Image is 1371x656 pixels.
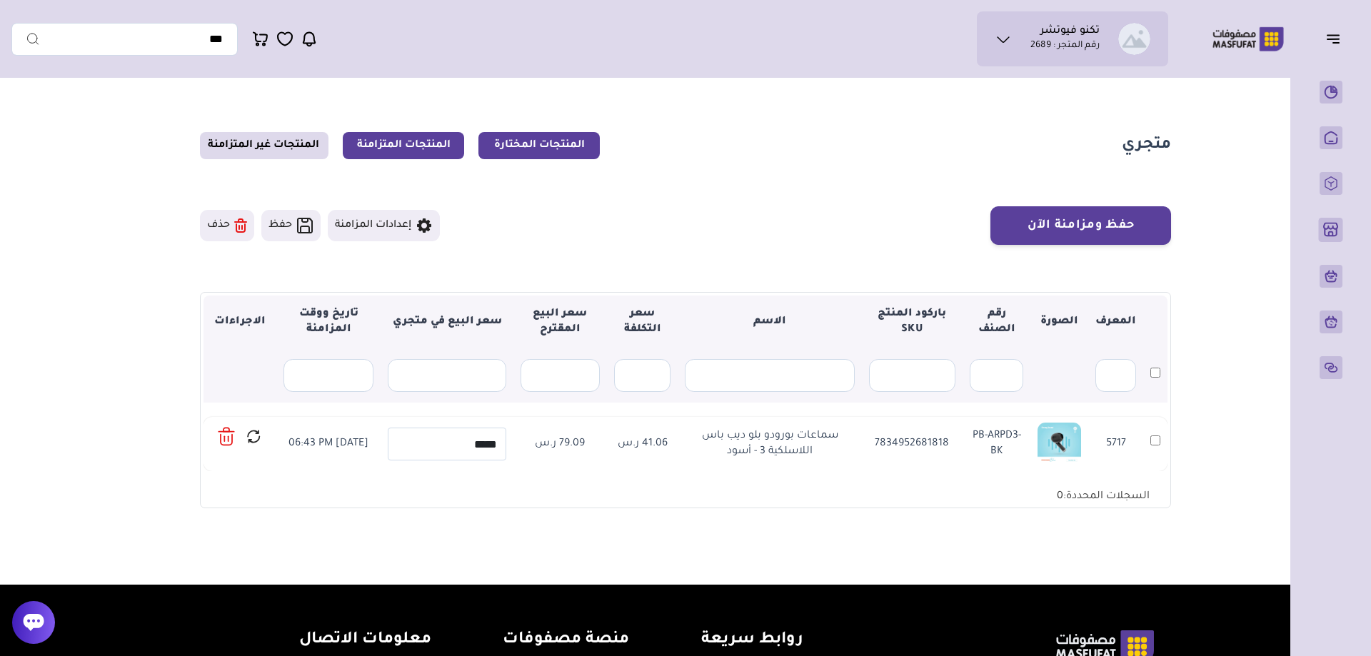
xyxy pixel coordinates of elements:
[1030,39,1100,54] p: رقم المتجر : 2689
[276,417,381,472] td: [DATE] 06:43 PM
[862,417,963,472] td: 7834952681818
[299,308,358,335] strong: تاريخ ووقت المزامنة
[1088,417,1143,472] td: 5717
[393,316,502,328] strong: سعر البيع في متجري
[1057,491,1063,503] span: 0
[990,206,1171,245] button: حفظ ومزامنة الآن
[607,417,678,472] td: 41.06 ر.س
[200,210,254,241] button: حذف
[1118,23,1150,55] img: Ryiadh
[753,316,786,328] strong: الاسم
[1038,423,1081,466] img: 20250714202552671652.png
[478,132,600,159] a: المنتجات المختارة
[1202,25,1294,53] img: Logo
[1095,316,1136,328] strong: المعرف
[1040,25,1100,39] h1: تكنو فيوتشر
[503,630,629,651] h4: منصة مصفوفات
[244,630,431,651] h4: معلومات الاتصال
[1040,316,1078,328] strong: الصورة
[1039,480,1167,504] div: السجلات المحددة:
[261,210,321,241] button: حفظ
[214,316,266,328] strong: الاجراءات
[678,417,862,472] td: سماعات بورودو بلو ديب باس اللاسلكية 3 - أسود
[1122,136,1171,156] h1: متجري
[701,630,803,651] h4: روابط سريعة
[624,308,661,335] strong: سعر التكلفة
[328,210,440,241] button: إعدادات المزامنة
[963,417,1031,472] td: PB-ARPD3-BK
[513,417,607,472] td: 79.09 ر.س
[200,132,328,159] a: المنتجات غير المتزامنة
[978,308,1015,335] strong: رقم الصنف
[878,308,946,335] strong: باركود المنتج SKU
[343,132,464,159] a: المنتجات المتزامنة
[533,308,587,335] strong: سعر البيع المقترح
